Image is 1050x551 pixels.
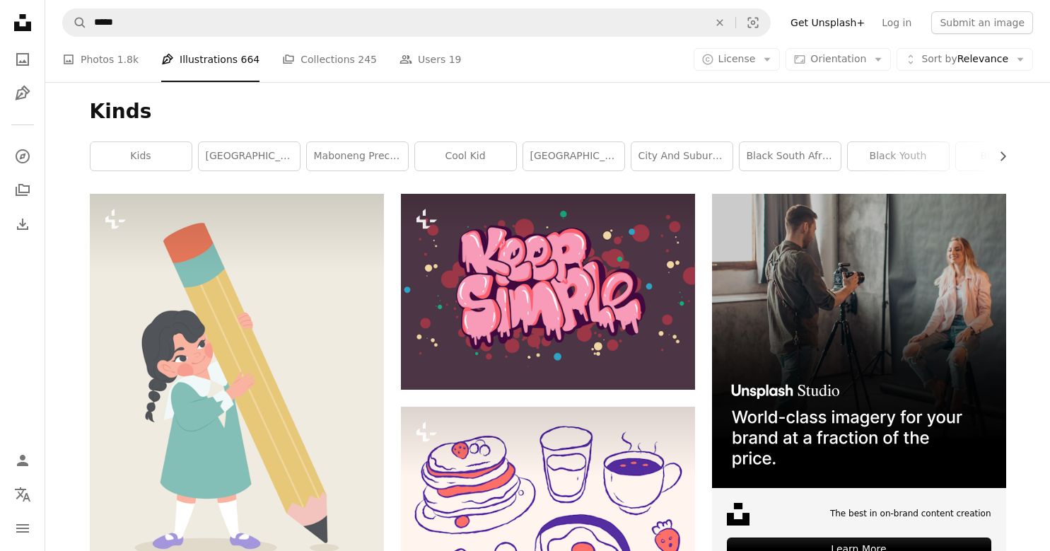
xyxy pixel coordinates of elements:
[8,79,37,108] a: Illustrations
[449,52,462,67] span: 19
[810,53,866,64] span: Orientation
[631,142,733,170] a: city and suburban
[62,8,771,37] form: Find visuals sitewide
[401,285,695,298] a: Pink graffiti text reads "keep simple"
[873,11,920,34] a: Log in
[782,11,873,34] a: Get Unsplash+
[307,142,408,170] a: maboneng precinct
[358,52,377,67] span: 245
[399,37,462,82] a: Users 19
[736,9,770,36] button: Visual search
[415,142,516,170] a: cool kid
[8,176,37,204] a: Collections
[91,142,192,170] a: kids
[931,11,1033,34] button: Submit an image
[897,48,1033,71] button: Sort byRelevance
[704,9,735,36] button: Clear
[990,142,1006,170] button: scroll list to the right
[8,142,37,170] a: Explore
[694,48,781,71] button: License
[830,508,991,520] span: The best in on-brand content creation
[8,480,37,509] button: Language
[401,194,695,390] img: Pink graffiti text reads "keep simple"
[8,45,37,74] a: Photos
[727,503,749,526] img: file-1631678316303-ed18b8b5cb9cimage
[62,37,139,82] a: Photos 1.8k
[921,52,1008,66] span: Relevance
[921,53,957,64] span: Sort by
[740,142,841,170] a: black south african
[117,52,139,67] span: 1.8k
[282,37,377,82] a: Collections 245
[90,99,1006,124] h1: Kinds
[712,194,1006,488] img: file-1715651741414-859baba4300dimage
[786,48,891,71] button: Orientation
[63,9,87,36] button: Search Unsplash
[8,210,37,238] a: Download History
[718,53,756,64] span: License
[523,142,624,170] a: [GEOGRAPHIC_DATA]
[8,446,37,475] a: Log in / Sign up
[90,383,384,396] a: A little girl holding a giant pencil
[199,142,300,170] a: [GEOGRAPHIC_DATA]
[848,142,949,170] a: black youth
[8,514,37,543] button: Menu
